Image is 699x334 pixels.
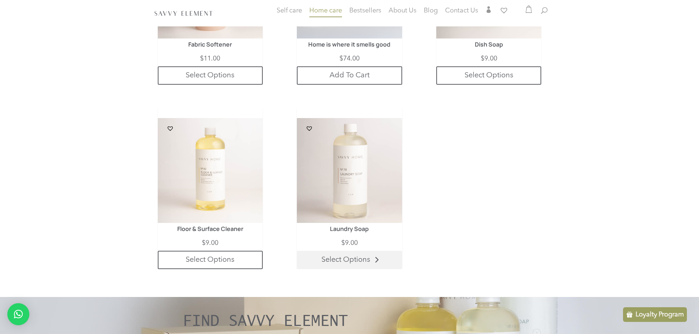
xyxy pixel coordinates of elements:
[485,6,492,13] span: 
[183,312,381,332] h2: Find Savvy Element
[200,55,204,62] span: $
[309,8,342,23] a: Home care
[307,41,392,52] h1: Home is where it smells good
[168,226,252,236] h1: Floor & Surface Cleaner
[297,66,402,85] a: Add to cart: “Home is where it smells good”
[341,240,358,246] bdi: 9.00
[202,240,205,246] span: $
[158,118,263,223] img: Floor & Surface Cleaner by Savvy Element
[424,8,438,15] a: Blog
[158,251,263,269] a: Select options for “Floor & Surface Cleaner”
[200,55,220,62] bdi: 11.00
[349,7,381,14] span: Bestsellers
[307,226,392,236] h1: Laundry Soap
[339,55,343,62] span: $
[445,8,478,15] a: Contact Us
[341,240,345,246] span: $
[297,118,402,223] img: Laundry Soap by Savvy Element
[277,8,302,23] a: Self care
[436,66,541,85] a: Select options for “Dish Soap”
[481,55,497,62] bdi: 9.00
[153,9,214,17] img: SavvyElement
[485,6,492,15] a: 
[309,7,342,14] span: Home care
[339,55,360,62] bdi: 74.00
[349,8,381,15] a: Bestsellers
[158,66,263,85] a: Select options for “Fabric Softener”
[481,55,484,62] span: $
[168,41,252,52] h1: Fabric Softener
[297,251,402,269] a: Select options for “Laundry Soap”
[445,7,478,14] span: Contact Us
[389,8,416,15] a: About Us
[277,7,302,14] span: Self care
[202,240,218,246] bdi: 9.00
[424,7,438,14] span: Blog
[447,41,531,52] h1: Dish Soap
[636,310,684,319] p: Loyalty Program
[389,7,416,14] span: About Us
